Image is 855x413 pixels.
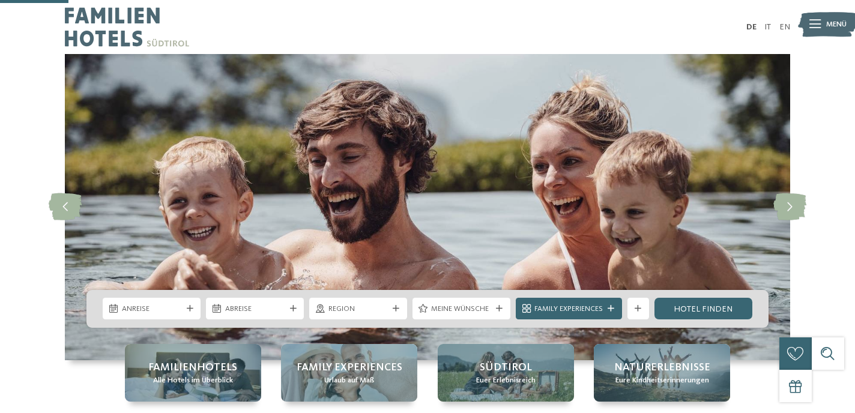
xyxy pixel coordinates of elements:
[654,298,752,319] a: Hotel finden
[153,375,233,386] span: Alle Hotels im Überblick
[614,360,710,375] span: Naturerlebnisse
[281,344,417,402] a: Kinderfreundliches Hotel in Südtirol mit Pool gesucht? Family Experiences Urlaub auf Maß
[324,375,374,386] span: Urlaub auf Maß
[594,344,730,402] a: Kinderfreundliches Hotel in Südtirol mit Pool gesucht? Naturerlebnisse Eure Kindheitserinnerungen
[779,23,790,31] a: EN
[480,360,532,375] span: Südtirol
[65,54,790,360] img: Kinderfreundliches Hotel in Südtirol mit Pool gesucht?
[225,304,285,315] span: Abreise
[122,304,182,315] span: Anreise
[746,23,757,31] a: DE
[125,344,261,402] a: Kinderfreundliches Hotel in Südtirol mit Pool gesucht? Familienhotels Alle Hotels im Überblick
[328,304,388,315] span: Region
[297,360,402,375] span: Family Experiences
[476,375,536,386] span: Euer Erlebnisreich
[148,360,237,375] span: Familienhotels
[615,375,709,386] span: Eure Kindheitserinnerungen
[826,19,847,30] span: Menü
[438,344,574,402] a: Kinderfreundliches Hotel in Südtirol mit Pool gesucht? Südtirol Euer Erlebnisreich
[431,304,491,315] span: Meine Wünsche
[764,23,771,31] a: IT
[534,304,603,315] span: Family Experiences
